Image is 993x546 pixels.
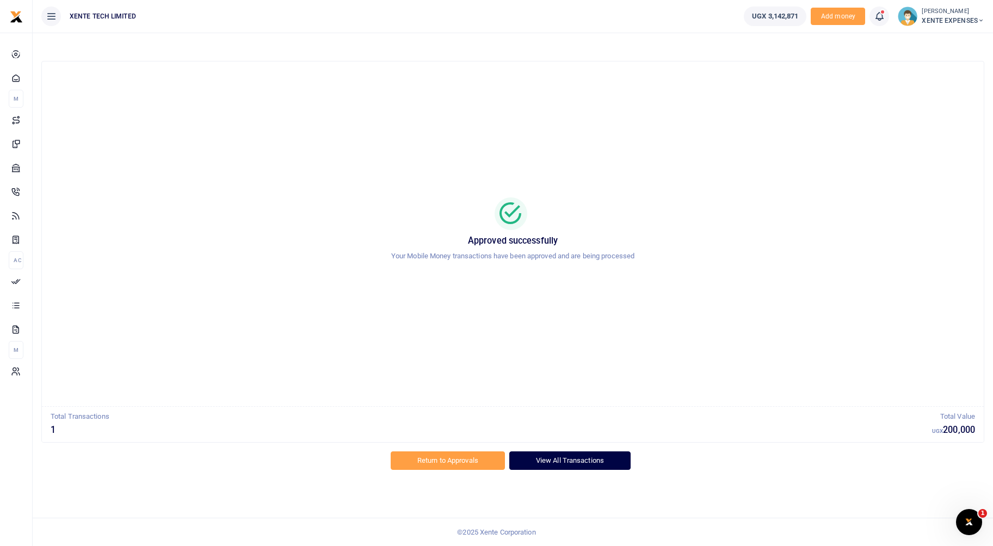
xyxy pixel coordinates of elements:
a: View All Transactions [509,451,631,470]
span: Add money [811,8,865,26]
p: Total Transactions [51,411,932,423]
p: Total Value [932,411,975,423]
a: UGX 3,142,871 [744,7,806,26]
li: M [9,90,23,108]
h5: Approved successfully [55,235,971,246]
a: Add money [811,11,865,20]
li: Ac [9,251,23,269]
p: Your Mobile Money transactions have been approved and are being processed [55,251,971,262]
span: XENTE TECH LIMITED [65,11,140,21]
iframe: Intercom live chat [956,509,982,535]
img: profile-user [898,7,917,26]
a: profile-user [PERSON_NAME] XENTE EXPENSES [898,7,984,26]
a: logo-small logo-large logo-large [10,12,23,20]
li: M [9,341,23,359]
small: [PERSON_NAME] [922,7,984,16]
li: Toup your wallet [811,8,865,26]
span: XENTE EXPENSES [922,16,984,26]
a: Return to Approvals [391,451,505,470]
span: UGX 3,142,871 [752,11,798,22]
small: UGX [932,428,943,434]
h5: 200,000 [932,425,975,436]
img: logo-small [10,10,23,23]
li: Wallet ballance [739,7,811,26]
span: 1 [978,509,987,518]
h5: 1 [51,425,932,436]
